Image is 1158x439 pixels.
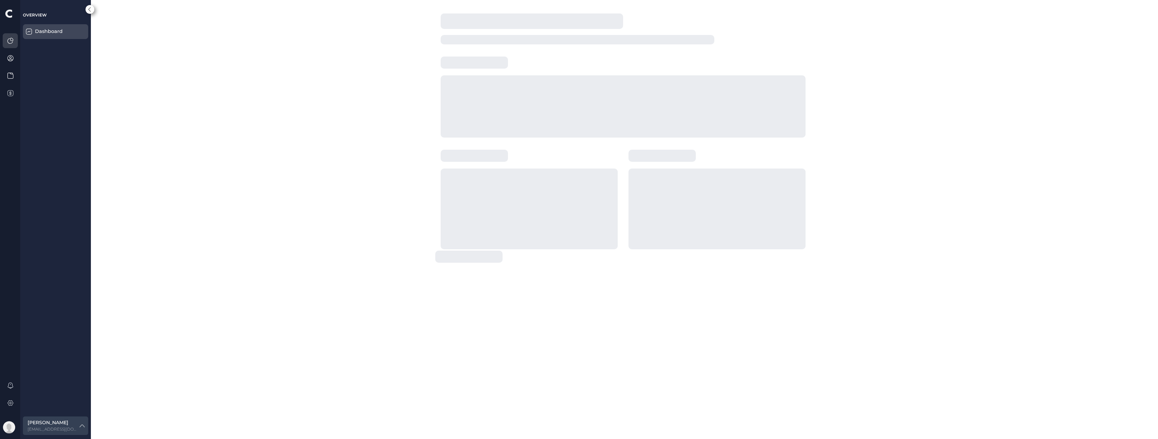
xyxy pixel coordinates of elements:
span: ‌ [435,251,503,263]
span: ‌ [628,169,806,249]
span: ‌ [441,13,623,29]
span: ‌ [441,35,714,44]
span: ‌ [628,150,696,162]
label: [PERSON_NAME] [28,419,78,426]
span: ‌ [441,57,508,69]
div: Dashboard [35,28,63,35]
span: ‌ [441,75,806,138]
span: OVERVIEW [23,12,47,17]
span: ‌ [441,150,508,162]
label: droger978@gmail.com [28,426,78,432]
img: Avatar [3,421,15,435]
span: ‌ [441,169,618,249]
